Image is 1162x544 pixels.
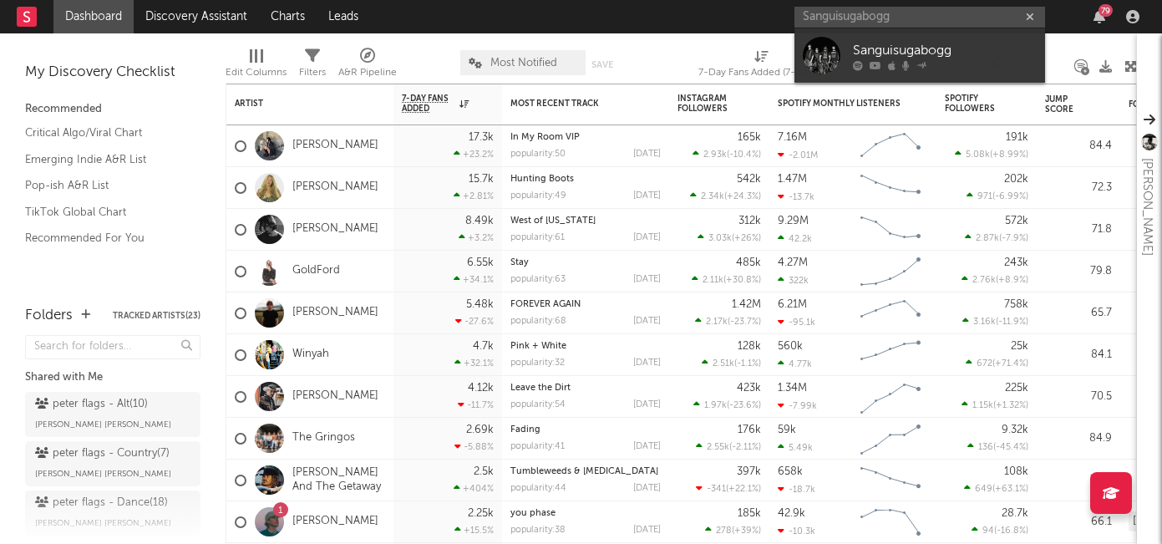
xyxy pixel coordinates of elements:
div: -18.7k [778,484,815,495]
div: ( ) [693,399,761,410]
div: 42.9k [778,508,805,519]
div: Sanguisugabogg [853,40,1037,60]
span: 2.34k [701,192,724,201]
a: TikTok Global Chart [25,203,184,221]
span: Most Notified [490,58,557,69]
div: ( ) [955,149,1028,160]
div: 243k [1004,257,1028,268]
a: [PERSON_NAME] [292,222,378,236]
div: Filters [299,63,326,83]
span: +1.32 % [996,401,1026,410]
svg: Chart title [853,292,928,334]
input: Search for folders... [25,335,200,359]
a: GoldFord [292,264,340,278]
a: peter flags - Dance(18)[PERSON_NAME] [PERSON_NAME] [25,491,200,536]
span: 649 [975,485,992,494]
div: 8.49k [465,216,494,226]
a: The Gringos [292,431,355,445]
button: 79 [1093,10,1105,23]
span: -2.11 % [732,443,759,452]
div: [DATE] [633,191,661,201]
div: 542k [737,174,761,185]
div: popularity: 32 [510,358,565,368]
span: 2.55k [707,443,729,452]
div: 9.32k [1002,425,1028,435]
span: 5.08k [966,150,990,160]
div: 9.29M [778,216,809,226]
div: +15.5 % [454,525,494,536]
div: 79 [1099,4,1113,17]
span: 2.51k [713,359,734,369]
div: 15.7k [469,174,494,185]
div: 4.27M [778,257,808,268]
span: +22.1 % [728,485,759,494]
div: A&R Pipeline [338,63,397,83]
div: +404 % [454,483,494,494]
a: FOREVER AGAIN [510,300,581,309]
div: ( ) [693,149,761,160]
div: ( ) [966,358,1028,369]
div: popularity: 54 [510,400,566,409]
span: +39 % [734,526,759,536]
div: -27.6 % [455,316,494,327]
div: In My Room VIP [510,133,661,142]
a: Sanguisugabogg [794,28,1045,83]
div: 25k [1011,341,1028,352]
a: peter flags - Alt(10)[PERSON_NAME] [PERSON_NAME] [25,392,200,437]
div: 1.47M [778,174,807,185]
div: 28.7k [1002,508,1028,519]
div: Fading [510,425,661,435]
div: Folders [25,306,73,326]
span: +30.8 % [726,276,759,285]
div: -10.3k [778,526,815,536]
div: Edit Columns [226,42,287,90]
div: [PERSON_NAME] [1137,158,1157,256]
div: 84.1 [1045,345,1112,365]
div: 70.5 [1045,387,1112,407]
div: popularity: 68 [510,317,566,326]
span: 3.16k [973,318,996,327]
svg: Chart title [853,334,928,376]
div: Edit Columns [226,63,287,83]
div: Pink + White [510,342,661,351]
div: you phase [510,509,661,518]
div: [DATE] [633,484,661,493]
div: Leave the Dirt [510,384,661,393]
a: [PERSON_NAME] [292,515,378,529]
svg: Chart title [853,125,928,167]
div: A&R Pipeline [338,42,397,90]
div: popularity: 63 [510,275,566,284]
div: ( ) [705,525,761,536]
div: ( ) [964,483,1028,494]
div: Recommended [25,99,200,119]
span: -11.9 % [998,318,1026,327]
span: -341 [707,485,726,494]
div: 70.0 [1045,470,1112,491]
a: you phase [510,509,556,518]
a: Stay [510,258,529,267]
span: 94 [982,526,994,536]
div: [DATE] [633,150,661,159]
a: Hunting Boots [510,175,574,184]
div: 758k [1004,299,1028,310]
div: 1.42M [732,299,761,310]
a: Tumbleweeds & [MEDICAL_DATA] [510,467,658,476]
div: ( ) [972,525,1028,536]
div: 6.55k [467,257,494,268]
div: +2.81 % [454,191,494,201]
svg: Chart title [853,209,928,251]
div: 225k [1005,383,1028,394]
div: 322k [778,275,809,286]
div: 397k [737,466,761,477]
div: peter flags - Dance ( 18 ) [35,493,168,513]
div: 312k [738,216,761,226]
div: peter flags - Alt ( 10 ) [35,394,148,414]
div: 79.8 [1045,262,1112,282]
div: popularity: 49 [510,191,566,201]
span: +26 % [734,234,759,243]
div: popularity: 44 [510,484,566,493]
div: 658k [778,466,803,477]
div: ( ) [695,316,761,327]
div: 4.7k [473,341,494,352]
svg: Chart title [853,501,928,543]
